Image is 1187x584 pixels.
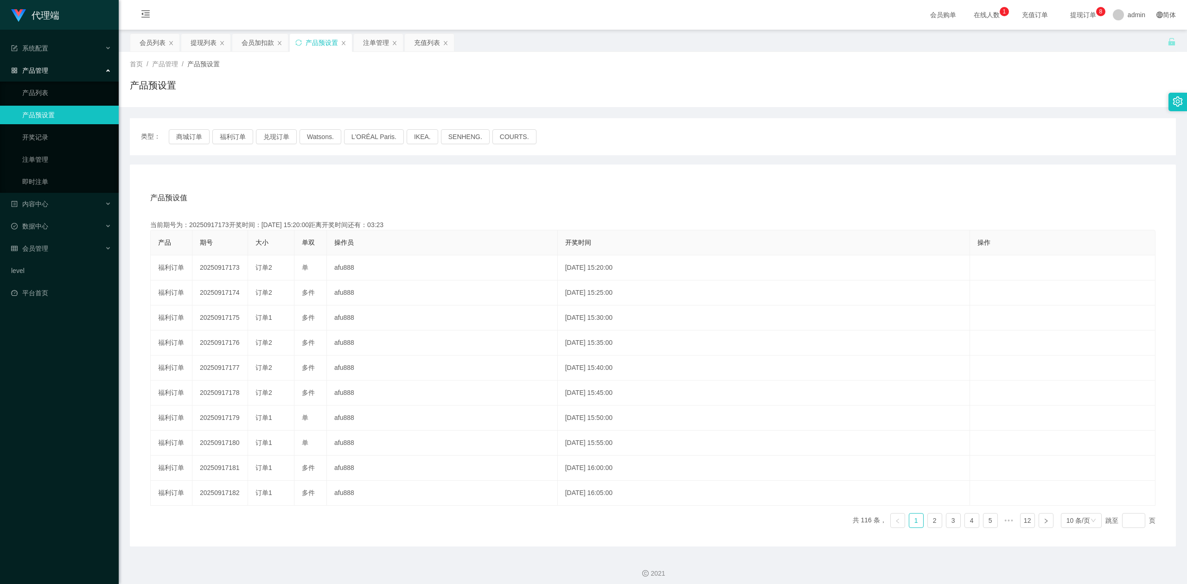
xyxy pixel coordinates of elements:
td: [DATE] 15:35:00 [558,330,970,355]
a: 2 [928,514,942,527]
span: 类型： [141,129,169,144]
span: 产品预设值 [150,192,187,203]
li: 上一页 [890,513,905,528]
td: afu888 [327,406,558,431]
i: 图标: close [219,40,225,46]
td: afu888 [327,355,558,381]
span: 订单2 [255,389,272,396]
a: 图标: dashboard平台首页 [11,284,111,302]
td: 20250917175 [192,305,248,330]
button: COURTS. [492,129,536,144]
span: 期号 [200,239,213,246]
span: ••• [1002,513,1016,528]
span: 充值订单 [1017,12,1053,18]
td: 20250917176 [192,330,248,355]
li: 1 [909,513,924,528]
span: 开奖时间 [565,239,591,246]
td: [DATE] 15:40:00 [558,355,970,381]
img: logo.9652507e.png [11,9,26,22]
td: afu888 [327,381,558,406]
td: 福利订单 [151,255,192,280]
td: 福利订单 [151,431,192,456]
span: 多件 [302,339,315,346]
i: 图标: close [341,40,346,46]
span: 单 [302,264,308,271]
button: 福利订单 [212,129,253,144]
i: 图标: copyright [642,570,649,577]
sup: 8 [1096,7,1105,16]
span: 多件 [302,314,315,321]
td: [DATE] 15:45:00 [558,381,970,406]
td: [DATE] 15:50:00 [558,406,970,431]
h1: 代理端 [32,0,59,30]
i: 图标: table [11,245,18,252]
i: 图标: sync [295,39,302,46]
a: 注单管理 [22,150,111,169]
td: afu888 [327,330,558,355]
span: 会员管理 [11,245,48,252]
div: 10 条/页 [1066,514,1090,527]
li: 2 [927,513,942,528]
td: 福利订单 [151,280,192,305]
td: 20250917173 [192,255,248,280]
i: 图标: down [1091,518,1096,524]
span: 内容中心 [11,200,48,208]
span: 订单1 [255,489,272,496]
td: [DATE] 15:55:00 [558,431,970,456]
span: 单 [302,414,308,421]
i: 图标: profile [11,201,18,207]
li: 5 [983,513,998,528]
td: 福利订单 [151,355,192,381]
span: 多件 [302,489,315,496]
div: 会员列表 [140,34,166,51]
td: 福利订单 [151,330,192,355]
button: L'ORÉAL Paris. [344,129,404,144]
div: 充值列表 [414,34,440,51]
div: 产品预设置 [306,34,338,51]
i: 图标: close [168,40,174,46]
span: 产品预设置 [187,60,220,68]
span: 单双 [302,239,315,246]
a: 12 [1021,514,1034,527]
td: 20250917181 [192,456,248,481]
span: 首页 [130,60,143,68]
i: 图标: menu-fold [130,0,161,30]
a: level [11,261,111,280]
td: [DATE] 15:30:00 [558,305,970,330]
td: 20250917177 [192,355,248,381]
button: 兑现订单 [256,129,297,144]
button: 商城订单 [169,129,210,144]
span: 单 [302,439,308,446]
i: 图标: right [1043,518,1049,524]
p: 1 [1003,7,1006,16]
td: afu888 [327,431,558,456]
a: 开奖记录 [22,128,111,146]
a: 代理端 [11,11,59,19]
td: [DATE] 16:05:00 [558,481,970,506]
a: 3 [946,514,960,527]
i: 图标: left [895,518,900,524]
td: [DATE] 15:25:00 [558,280,970,305]
li: 4 [964,513,979,528]
span: 多件 [302,389,315,396]
td: afu888 [327,305,558,330]
td: afu888 [327,456,558,481]
td: 20250917179 [192,406,248,431]
i: 图标: appstore-o [11,67,18,74]
a: 4 [965,514,979,527]
span: 订单1 [255,439,272,446]
span: 订单1 [255,314,272,321]
li: 共 116 条， [853,513,887,528]
td: 福利订单 [151,481,192,506]
div: 注单管理 [363,34,389,51]
span: 订单1 [255,414,272,421]
td: 福利订单 [151,305,192,330]
td: 20250917180 [192,431,248,456]
td: 福利订单 [151,381,192,406]
span: 订单1 [255,464,272,471]
span: 在线人数 [969,12,1004,18]
td: afu888 [327,481,558,506]
td: afu888 [327,255,558,280]
li: 下一页 [1039,513,1053,528]
li: 向后 5 页 [1002,513,1016,528]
